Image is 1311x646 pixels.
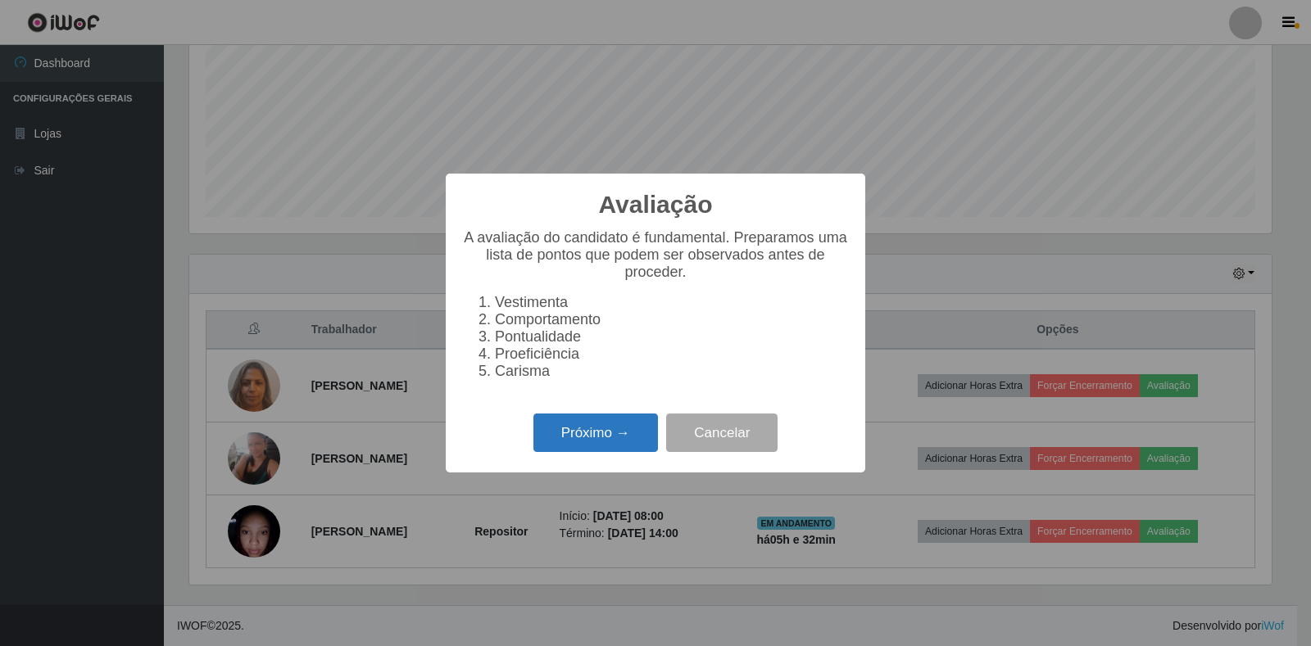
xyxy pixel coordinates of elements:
[495,294,849,311] li: Vestimenta
[495,346,849,363] li: Proeficiência
[495,363,849,380] li: Carisma
[533,413,658,452] button: Próximo →
[599,190,713,219] h2: Avaliação
[495,328,849,346] li: Pontualidade
[666,413,778,452] button: Cancelar
[462,229,849,281] p: A avaliação do candidato é fundamental. Preparamos uma lista de pontos que podem ser observados a...
[495,311,849,328] li: Comportamento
